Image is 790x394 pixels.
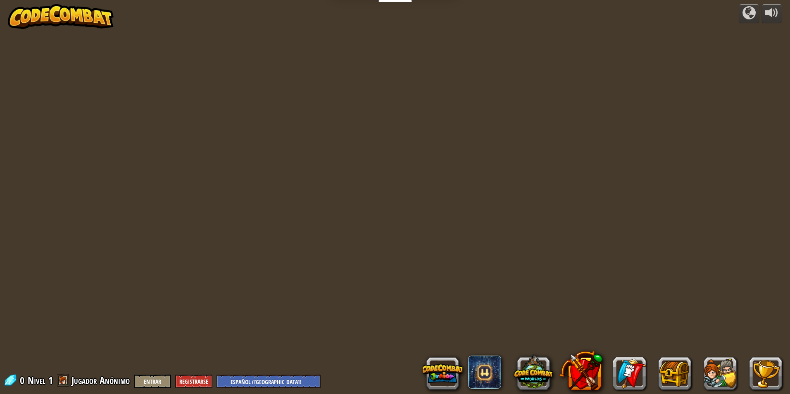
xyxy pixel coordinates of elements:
span: 1 [48,374,53,387]
button: Ajustar el volúmen [761,4,782,24]
button: Entrar [134,375,171,388]
img: CodeCombat - Learn how to code by playing a game [8,4,114,29]
button: Registrarse [175,375,212,388]
span: Jugador Anónimo [71,374,130,387]
span: Nivel [28,374,45,387]
button: Campañas [739,4,759,24]
span: 0 [20,374,27,387]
